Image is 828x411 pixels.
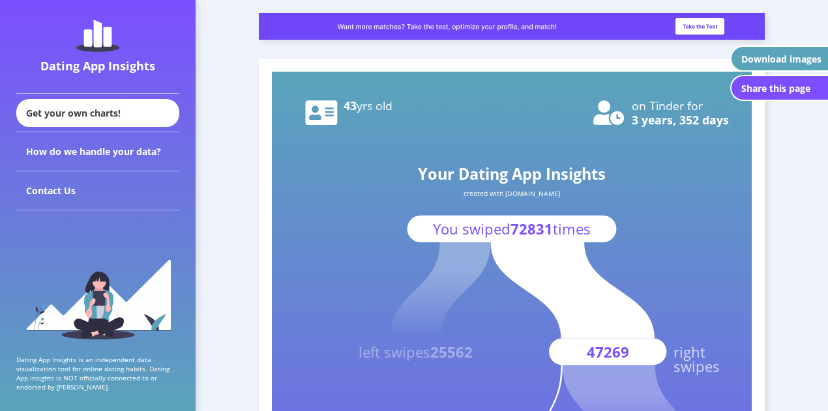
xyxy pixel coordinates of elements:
tspan: 72831 [510,219,553,238]
text: swipes [673,356,720,376]
text: Your Dating App Insights [418,163,606,184]
button: Share this page [730,75,828,101]
div: How do we handle your data? [16,132,179,171]
text: 43 [344,98,392,113]
tspan: yrs old [357,98,392,113]
text: right [673,342,705,361]
text: left swipes [359,342,473,361]
text: created with [DOMAIN_NAME] [464,189,560,198]
tspan: times [553,219,591,238]
div: Get your own charts! [16,99,179,127]
img: dating-app-insights-logo.5abe6921.svg [76,20,119,52]
text: You swiped [433,219,591,238]
img: roast_slim_banner.a2e79667.png [259,13,765,40]
tspan: 25562 [430,342,473,361]
div: Share this page [741,82,810,94]
text: 47269 [587,342,629,361]
p: Dating App Insights is an independent data visualization tool for online dating habits. Dating Ap... [16,355,179,391]
text: 3 years, 352 days [632,112,729,128]
img: sidebar_girl.91b9467e.svg [25,258,171,339]
text: on Tinder for [632,98,703,113]
div: Dating App Insights [20,58,176,74]
button: Download images [730,46,828,72]
div: Contact Us [16,171,179,210]
div: Download images [741,53,821,65]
